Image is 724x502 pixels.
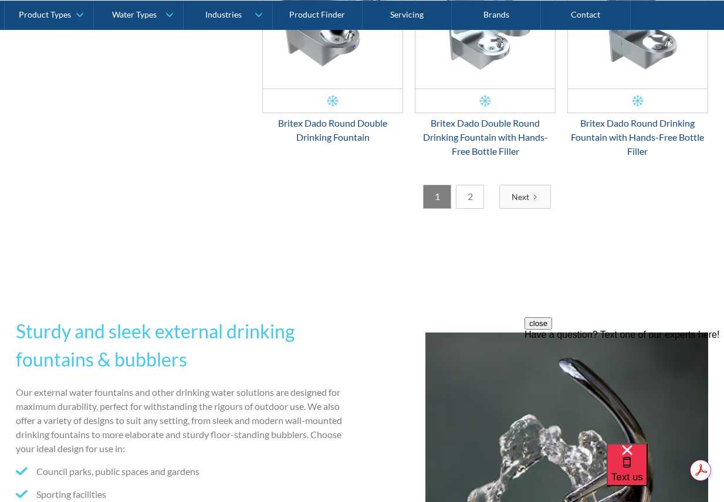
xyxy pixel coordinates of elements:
div: Industries [205,9,242,19]
p: Our external water fountains and other drinking water solutions are designed for maximum durabili... [16,385,357,456]
iframe: podium webchat widget bubble [607,443,724,502]
li: Sporting facilities [16,487,357,501]
a: 2 [456,185,484,209]
div: Britex Dado Round Drinking Fountain with Hands-Free Bottle Filler [567,116,708,158]
li: Council parks, public spaces and gardens [16,464,357,479]
a: Next Page [499,185,551,209]
div: Britex Dado Round Double Drinking Fountain [262,116,403,144]
div: Britex Dado Double Round Drinking Fountain with Hands-Free Bottle Filler [415,116,556,158]
h2: Sturdy and sleek external drinking fountains & bubblers [16,317,357,374]
div: List [262,185,708,209]
iframe: podium webchat widget prompt [525,317,724,458]
div: Product Types [19,9,71,19]
div: Next [512,191,529,203]
div: Water Types [112,9,157,19]
a: 1 [423,185,451,209]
